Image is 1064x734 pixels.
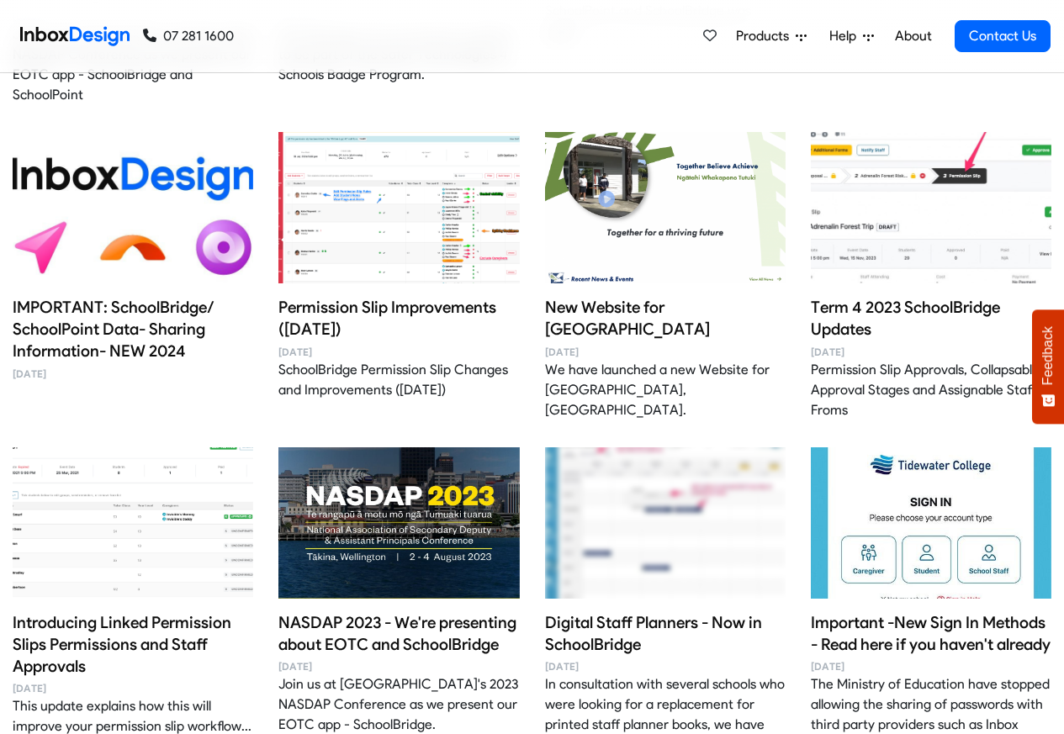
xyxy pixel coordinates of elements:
time: [DATE] [811,345,1051,360]
img: Term 4 2023 SchoolBridge Updates image [811,107,1051,309]
a: IMPORTANT: SchoolBridge/ SchoolPoint Data- Sharing Information- NEW 2024 image IMPORTANT: SchoolB... [13,132,253,382]
img: New Website for Whangaparāoa College image [545,107,786,309]
h4: Digital Staff Planners - Now in SchoolBridge [545,612,786,656]
a: Permission Slip Improvements (June 2024) image Permission Slip Improvements ([DATE]) [DATE] Schoo... [278,132,519,400]
div: Permission Slip Approvals, Collapsable Approval Stages and Assignable Staff Froms [811,360,1051,420]
img: Permission Slip Improvements (June 2024) image [278,107,519,309]
h4: IMPORTANT: SchoolBridge/ SchoolPoint Data- Sharing Information- NEW 2024 [13,297,253,362]
time: [DATE] [13,367,253,382]
time: [DATE] [811,659,1051,674]
h4: Introducing Linked Permission Slips Permissions and Staff Approvals [13,612,253,678]
span: Feedback [1040,326,1056,385]
a: Help [823,19,881,53]
time: [DATE] [545,659,786,674]
img: NASDAP 2023 - We're presenting about EOTC and SchoolBridge image [278,422,519,624]
a: Term 4 2023 SchoolBridge Updates image Term 4 2023 SchoolBridge Updates [DATE] Permission Slip Ap... [811,132,1051,420]
a: New Website for Whangaparāoa College image New Website for [GEOGRAPHIC_DATA] [DATE] We have launc... [545,132,786,420]
button: Feedback - Show survey [1032,309,1064,424]
span: Products [736,26,796,46]
a: Contact Us [955,20,1051,52]
div: SchoolBridge Permission Slip Changes and Improvements ([DATE]) [278,360,519,400]
h4: Permission Slip Improvements ([DATE]) [278,297,519,341]
h4: Term 4 2023 SchoolBridge Updates [811,297,1051,341]
a: 07 281 1600 [143,26,234,46]
time: [DATE] [545,345,786,360]
img: Important -New Sign In Methods - Read here if you haven't already image [811,422,1051,624]
h4: New Website for [GEOGRAPHIC_DATA] [545,297,786,341]
img: IMPORTANT: SchoolBridge/ SchoolPoint Data- Sharing Information- NEW 2024 image [13,107,253,309]
img: Digital Staff Planners - Now in SchoolBridge image [545,422,786,624]
img: Introducing Linked Permission Slips Permissions and Staff Approvals image [13,422,253,624]
a: Products [729,19,813,53]
time: [DATE] [278,659,519,674]
h4: Important -New Sign In Methods - Read here if you haven't already [811,612,1051,656]
span: Help [829,26,863,46]
div: We have launched a new Website for [GEOGRAPHIC_DATA], [GEOGRAPHIC_DATA]. [545,360,786,420]
h4: NASDAP 2023 - We're presenting about EOTC and SchoolBridge [278,612,519,656]
a: About [890,19,936,53]
time: [DATE] [13,681,253,696]
time: [DATE] [278,345,519,360]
